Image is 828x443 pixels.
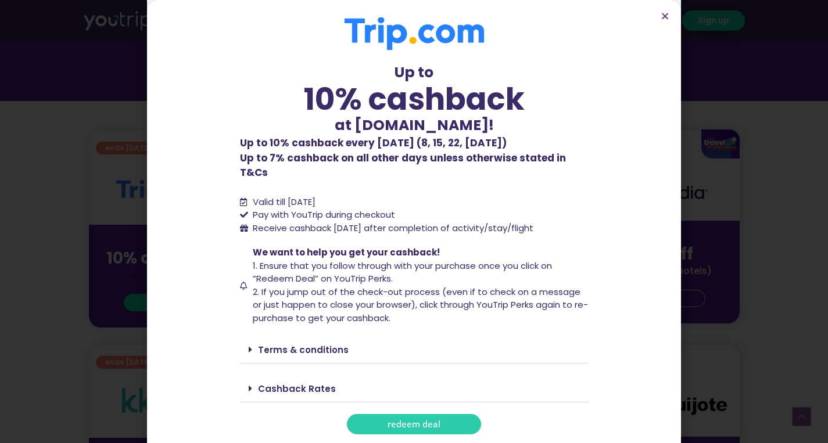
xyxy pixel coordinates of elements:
span: We want to help you get your cashback! [253,246,440,258]
div: Terms & conditions [240,336,589,363]
p: Up to 7% cashback on all other days unless otherwise stated in T&Cs [240,136,589,181]
span: Pay with YouTrip during checkout [250,208,395,222]
div: Up to at [DOMAIN_NAME]! [240,62,589,136]
span: Receive cashback [DATE] after completion of activity/stay/flight [253,222,533,234]
a: Terms & conditions [258,344,349,356]
a: Close [661,12,669,20]
a: Cashback Rates [258,383,336,395]
a: redeem deal [347,414,481,434]
span: redeem deal [388,420,440,428]
span: Valid till [DATE] [253,196,316,208]
div: 10% cashback [240,84,589,114]
span: 1. Ensure that you follow through with your purchase once you click on “Redeem Deal” on YouTrip P... [253,260,552,285]
b: Up to 10% cashback every [DATE] (8, 15, 22, [DATE]) [240,136,507,150]
span: 2. If you jump out of the check-out process (even if to check on a message or just happen to clos... [253,286,588,324]
div: Cashback Rates [240,375,589,402]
